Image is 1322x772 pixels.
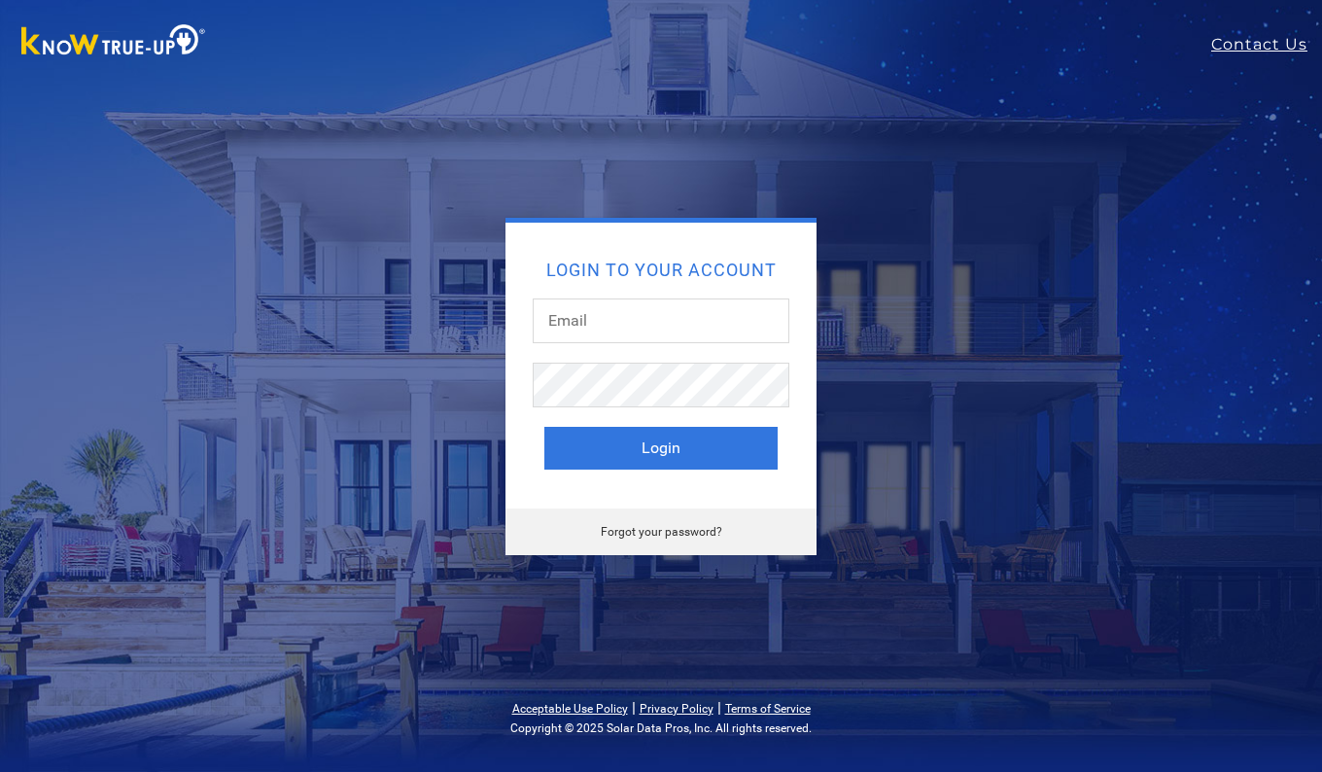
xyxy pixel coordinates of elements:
button: Login [544,427,778,470]
a: Contact Us [1211,33,1322,56]
a: Forgot your password? [601,525,722,539]
input: Email [533,298,789,343]
span: | [632,698,636,717]
a: Acceptable Use Policy [512,702,628,716]
span: | [717,698,721,717]
img: Know True-Up [12,20,216,64]
a: Privacy Policy [640,702,713,716]
h2: Login to your account [544,262,778,279]
a: Terms of Service [725,702,811,716]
